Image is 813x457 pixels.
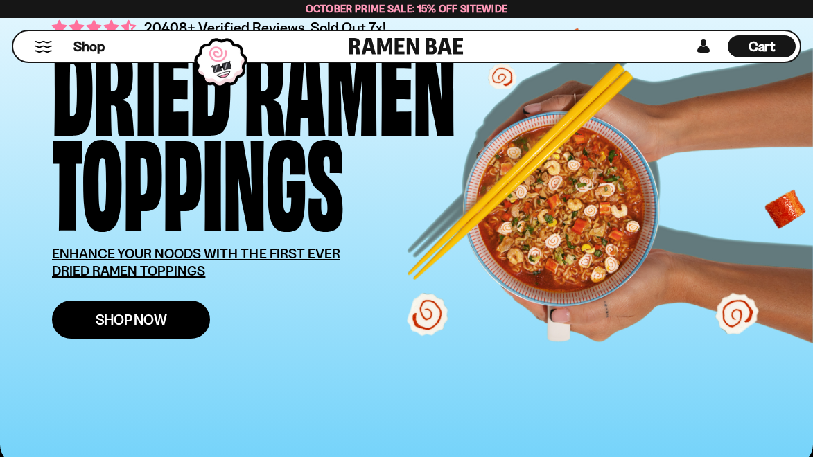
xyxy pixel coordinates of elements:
[728,31,796,62] div: Cart
[52,129,344,224] div: Toppings
[96,312,167,327] span: Shop Now
[244,35,456,129] div: Ramen
[749,38,776,55] span: Cart
[52,301,210,339] a: Shop Now
[73,35,105,57] a: Shop
[52,245,340,279] u: ENHANCE YOUR NOODS WITH THE FIRST EVER DRIED RAMEN TOPPINGS
[73,37,105,56] span: Shop
[306,2,508,15] span: October Prime Sale: 15% off Sitewide
[34,41,53,53] button: Mobile Menu Trigger
[52,35,231,129] div: Dried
